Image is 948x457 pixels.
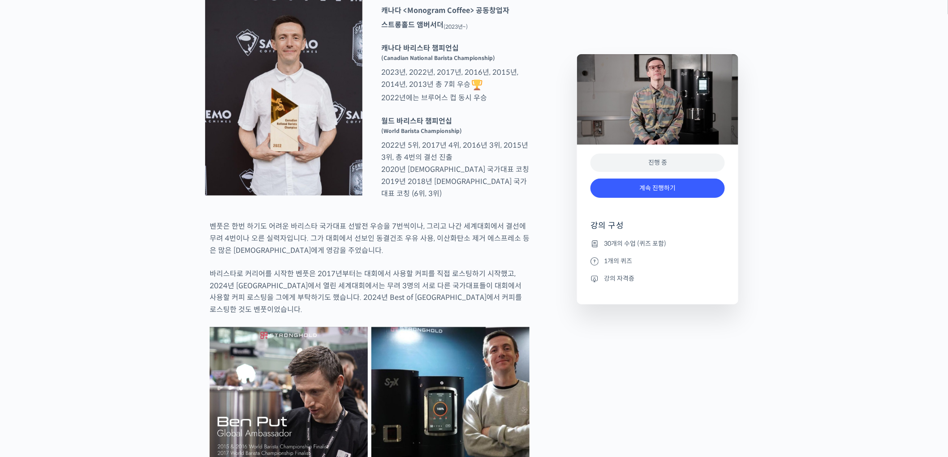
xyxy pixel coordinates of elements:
span: 대화 [82,298,93,305]
p: 2023년, 2022년, 2017년, 2016년, 2015년, 2014년, 2013년 총 7회 우승 2022년에는 브루어스 컵 동시 우승 [377,42,534,104]
li: 1개의 퀴즈 [590,256,725,266]
sup: (Canadian National Barista Championship) [381,55,495,61]
img: 🏆 [472,80,483,90]
a: 대화 [59,284,116,306]
p: 벤풋은 한번 하기도 어려운 바리스타 국가대표 선발전 우승을 7번씩이나, 그리고 나간 세계대회에서 결선에 무려 4번이나 오른 실력자입니다. 그가 대회에서 선보인 동결건조 우유 ... [210,220,530,256]
sub: (2023년~) [444,23,468,30]
a: 설정 [116,284,172,306]
strong: 캐나다 <Monogram Coffee> 공동창업자 [381,6,509,15]
a: 계속 진행하기 [590,179,725,198]
strong: 월드 바리스타 챔피언십 [381,116,452,126]
a: 홈 [3,284,59,306]
strong: 스트롱홀드 앰버서더 [381,20,444,30]
sup: (World Barista Championship) [381,128,462,134]
li: 강의 자격증 [590,273,725,284]
p: 2022년 5위, 2017년 4위, 2016년 3위, 2015년 3위, 총 4번의 결선 진출 2020년 [DEMOGRAPHIC_DATA] 국가대표 코칭 2019년 2018년 ... [377,115,534,200]
h4: 강의 구성 [590,220,725,238]
span: 설정 [138,297,149,304]
li: 30개의 수업 (퀴즈 포함) [590,238,725,249]
strong: 캐나다 바리스타 챔피언십 [381,43,459,53]
p: 바리스타로 커리어를 시작한 벤풋은 2017년부터는 대회에서 사용할 커피를 직접 로스팅하기 시작했고, 2024년 [GEOGRAPHIC_DATA]에서 열린 세계대회에서는 무려 3... [210,268,530,316]
div: 진행 중 [590,154,725,172]
span: 홈 [28,297,34,304]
